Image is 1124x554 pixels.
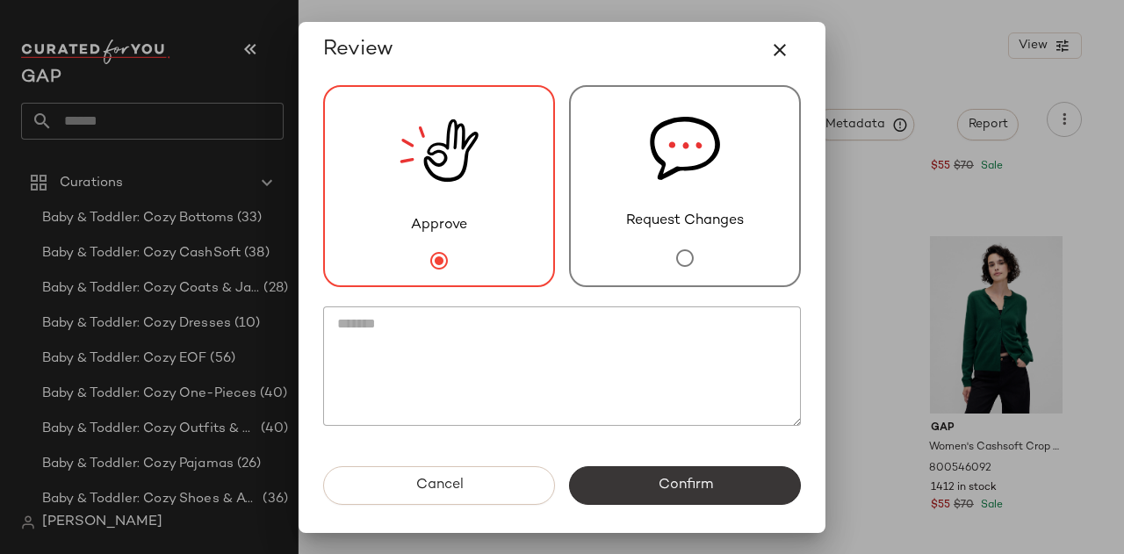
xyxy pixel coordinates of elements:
[400,87,479,215] img: review_new_snapshot.RGmwQ69l.svg
[650,87,720,211] img: svg%3e
[323,466,555,505] button: Cancel
[411,215,467,236] span: Approve
[323,36,393,64] span: Review
[657,477,712,493] span: Confirm
[569,466,801,505] button: Confirm
[626,211,744,232] span: Request Changes
[414,477,463,493] span: Cancel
